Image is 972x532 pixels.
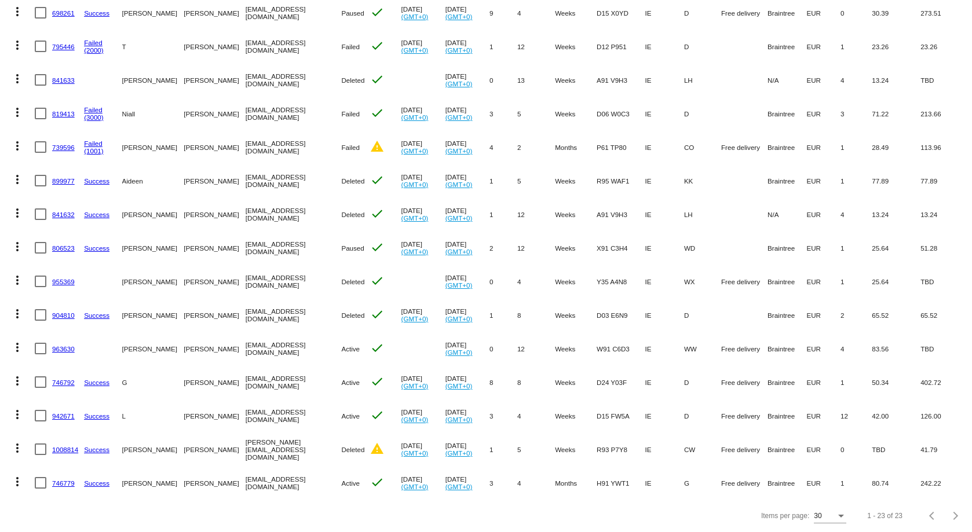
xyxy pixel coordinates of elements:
[489,231,517,265] mat-cell: 2
[489,164,517,197] mat-cell: 1
[445,214,473,222] a: (GMT+0)
[184,30,246,63] mat-cell: [PERSON_NAME]
[517,63,555,97] mat-cell: 13
[555,63,597,97] mat-cell: Weeks
[52,278,75,285] a: 955369
[517,30,555,63] mat-cell: 12
[246,365,342,399] mat-cell: [EMAIL_ADDRESS][DOMAIN_NAME]
[807,231,841,265] mat-cell: EUR
[401,399,445,432] mat-cell: [DATE]
[184,265,246,298] mat-cell: [PERSON_NAME]
[10,240,24,254] mat-icon: more_vert
[920,63,966,97] mat-cell: TBD
[920,432,966,466] mat-cell: 41.79
[645,97,684,130] mat-cell: IE
[52,43,75,50] a: 795446
[517,97,555,130] mat-cell: 5
[84,106,103,113] a: Failed
[872,97,920,130] mat-cell: 71.22
[597,298,645,332] mat-cell: D03 E6N9
[401,13,429,20] a: (GMT+0)
[768,30,806,63] mat-cell: Braintree
[246,164,342,197] mat-cell: [EMAIL_ADDRESS][DOMAIN_NAME]
[401,416,429,423] a: (GMT+0)
[445,281,473,289] a: (GMT+0)
[401,382,429,390] a: (GMT+0)
[84,379,109,386] a: Success
[184,399,246,432] mat-cell: [PERSON_NAME]
[597,432,645,466] mat-cell: R93 P7Y8
[841,164,872,197] mat-cell: 1
[841,63,872,97] mat-cell: 4
[768,164,806,197] mat-cell: Braintree
[597,130,645,164] mat-cell: P61 TP80
[52,76,75,84] a: 841633
[246,298,342,332] mat-cell: [EMAIL_ADDRESS][DOMAIN_NAME]
[445,265,489,298] mat-cell: [DATE]
[517,399,555,432] mat-cell: 4
[10,5,24,19] mat-icon: more_vert
[489,432,517,466] mat-cell: 1
[52,177,75,185] a: 899977
[246,332,342,365] mat-cell: [EMAIL_ADDRESS][DOMAIN_NAME]
[184,298,246,332] mat-cell: [PERSON_NAME]
[10,206,24,220] mat-icon: more_vert
[52,9,75,17] a: 698261
[768,130,806,164] mat-cell: Braintree
[184,130,246,164] mat-cell: [PERSON_NAME]
[401,214,429,222] a: (GMT+0)
[597,164,645,197] mat-cell: R95 WAF1
[841,399,872,432] mat-cell: 12
[684,63,721,97] mat-cell: LH
[768,63,806,97] mat-cell: N/A
[445,399,489,432] mat-cell: [DATE]
[920,231,966,265] mat-cell: 51.28
[517,365,555,399] mat-cell: 8
[684,365,721,399] mat-cell: D
[445,248,473,255] a: (GMT+0)
[246,130,342,164] mat-cell: [EMAIL_ADDRESS][DOMAIN_NAME]
[184,63,246,97] mat-cell: [PERSON_NAME]
[597,63,645,97] mat-cell: A91 V9H3
[920,399,966,432] mat-cell: 126.00
[645,30,684,63] mat-cell: IE
[517,298,555,332] mat-cell: 8
[445,30,489,63] mat-cell: [DATE]
[645,164,684,197] mat-cell: IE
[184,97,246,130] mat-cell: [PERSON_NAME]
[555,130,597,164] mat-cell: Months
[401,46,429,54] a: (GMT+0)
[645,231,684,265] mat-cell: IE
[122,332,184,365] mat-cell: [PERSON_NAME]
[84,446,109,453] a: Success
[445,382,473,390] a: (GMT+0)
[555,399,597,432] mat-cell: Weeks
[445,315,473,322] a: (GMT+0)
[401,164,445,197] mat-cell: [DATE]
[10,374,24,388] mat-icon: more_vert
[84,113,104,121] a: (3000)
[184,466,246,500] mat-cell: [PERSON_NAME]
[84,147,104,155] a: (1001)
[721,265,768,298] mat-cell: Free delivery
[920,30,966,63] mat-cell: 23.26
[122,298,184,332] mat-cell: [PERSON_NAME]
[489,399,517,432] mat-cell: 3
[807,97,841,130] mat-cell: EUR
[401,181,429,188] a: (GMT+0)
[555,265,597,298] mat-cell: Weeks
[872,298,920,332] mat-cell: 65.52
[401,113,429,121] a: (GMT+0)
[597,365,645,399] mat-cell: D24 Y03F
[920,365,966,399] mat-cell: 402.72
[517,332,555,365] mat-cell: 12
[445,46,473,54] a: (GMT+0)
[872,399,920,432] mat-cell: 42.00
[246,30,342,63] mat-cell: [EMAIL_ADDRESS][DOMAIN_NAME]
[122,197,184,231] mat-cell: [PERSON_NAME]
[52,110,75,118] a: 819413
[597,231,645,265] mat-cell: X91 C3H4
[645,332,684,365] mat-cell: IE
[721,365,768,399] mat-cell: Free delivery
[555,231,597,265] mat-cell: Weeks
